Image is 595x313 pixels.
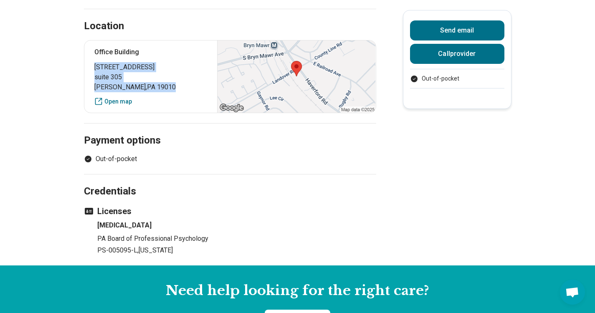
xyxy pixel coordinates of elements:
[410,74,504,83] li: Out-of-pocket
[84,164,376,199] h2: Credentials
[94,97,208,106] a: Open map
[94,62,208,72] span: [STREET_ADDRESS]
[560,280,585,305] div: Open chat
[410,44,504,64] button: Callprovider
[84,154,376,164] li: Out-of-pocket
[84,114,376,148] h2: Payment options
[84,19,124,33] h2: Location
[97,234,376,244] p: PA Board of Professional Psychology
[7,282,588,300] h2: Need help looking for the right care?
[410,74,504,83] ul: Payment options
[97,245,376,255] p: PS-005095-L
[137,246,173,254] span: , [US_STATE]
[84,154,376,164] ul: Payment options
[97,220,376,230] h4: [MEDICAL_DATA]
[410,20,504,40] button: Send email
[84,205,376,217] h3: Licenses
[94,82,208,92] span: [PERSON_NAME] , PA 19010
[94,47,208,57] p: Office Building
[94,72,208,82] span: suite 305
